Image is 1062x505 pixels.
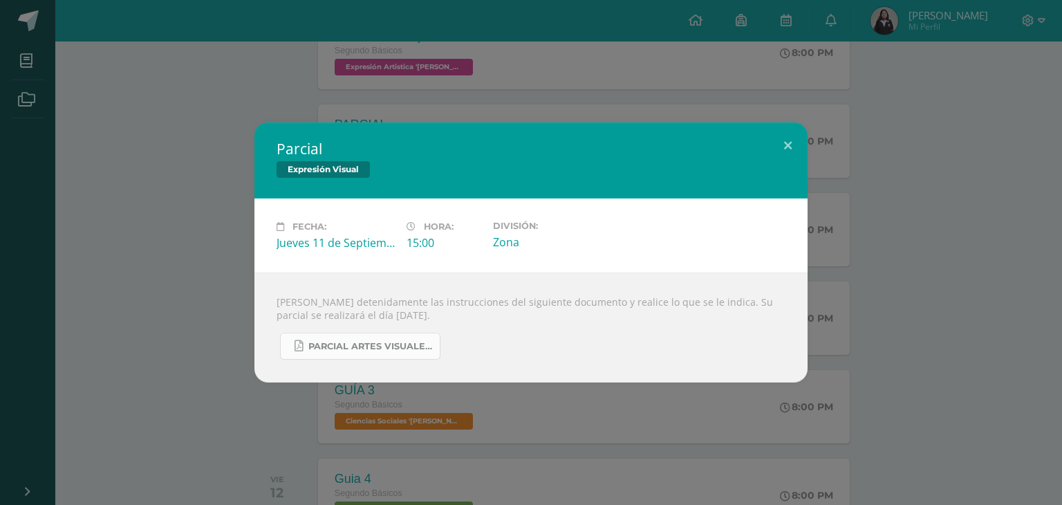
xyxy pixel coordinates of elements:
span: Hora: [424,221,454,232]
div: Jueves 11 de Septiembre [277,235,395,250]
h2: Parcial [277,139,785,158]
label: División: [493,221,612,231]
div: Zona [493,235,612,250]
div: [PERSON_NAME] detenidamente las instrucciones del siguiente documento y realice lo que se le indi... [254,273,808,383]
div: 15:00 [407,235,482,250]
a: PARCIAL ARTES VISUALES. IV BIM.docx.pdf [280,333,440,360]
span: Fecha: [292,221,326,232]
span: PARCIAL ARTES VISUALES. IV BIM.docx.pdf [308,341,433,352]
button: Close (Esc) [768,122,808,169]
span: Expresión Visual [277,161,370,178]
